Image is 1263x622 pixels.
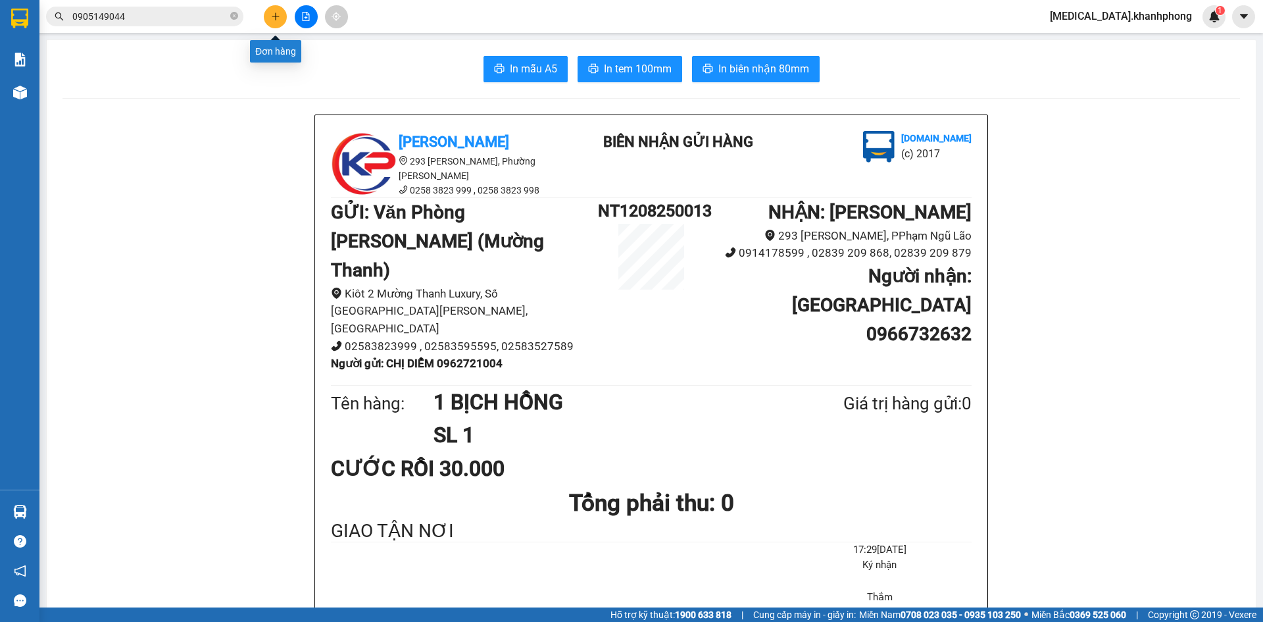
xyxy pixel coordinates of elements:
[483,56,568,82] button: printerIn mẫu A5
[764,230,776,241] span: environment
[13,505,27,519] img: warehouse-icon
[510,61,557,77] span: In mẫu A5
[788,590,972,606] li: Thắm
[901,133,972,143] b: [DOMAIN_NAME]
[692,56,820,82] button: printerIn biên nhận 80mm
[1039,8,1202,24] span: [MEDICAL_DATA].khanhphong
[788,557,972,573] li: Ký nhận
[325,5,348,28] button: aim
[331,452,542,485] div: CƯỚC RỒI 30.000
[399,134,509,150] b: [PERSON_NAME]
[741,608,743,622] span: |
[604,61,672,77] span: In tem 100mm
[901,145,972,162] li: (c) 2017
[264,5,287,28] button: plus
[295,5,318,28] button: file-add
[13,53,27,66] img: solution-icon
[859,608,1021,622] span: Miền Nam
[1218,6,1222,15] span: 1
[301,12,310,21] span: file-add
[753,608,856,622] span: Cung cấp máy in - giấy in:
[788,542,972,558] li: 17:29[DATE]
[433,419,780,452] h1: SL 1
[433,386,780,419] h1: 1 BỊCH HỒNG
[14,594,26,607] span: message
[1024,612,1028,617] span: ⚪️
[331,390,433,417] div: Tên hàng:
[610,608,731,622] span: Hỗ trợ kỹ thuật:
[1232,5,1255,28] button: caret-down
[14,565,26,577] span: notification
[331,288,342,299] span: environment
[332,12,341,21] span: aim
[705,227,972,245] li: 293 [PERSON_NAME], PPhạm Ngũ Lão
[901,609,1021,620] strong: 0708 023 035 - 0935 103 250
[331,340,342,351] span: phone
[72,9,228,24] input: Tìm tên, số ĐT hoặc mã đơn
[399,185,408,194] span: phone
[230,11,238,23] span: close-circle
[331,201,544,281] b: GỬI : Văn Phòng [PERSON_NAME] (Mường Thanh)
[588,63,599,76] span: printer
[331,485,972,521] h1: Tổng phải thu: 0
[1238,11,1250,22] span: caret-down
[331,131,397,197] img: logo.jpg
[718,61,809,77] span: In biên nhận 80mm
[792,265,972,345] b: Người nhận : [GEOGRAPHIC_DATA] 0966732632
[331,154,568,183] li: 293 [PERSON_NAME], Phường [PERSON_NAME]
[675,609,731,620] strong: 1900 633 818
[331,285,598,338] li: Kiôt 2 Mường Thanh Luxury, Số [GEOGRAPHIC_DATA][PERSON_NAME], [GEOGRAPHIC_DATA]
[55,12,64,21] span: search
[725,247,736,258] span: phone
[331,183,568,197] li: 0258 3823 999 , 0258 3823 998
[494,63,505,76] span: printer
[14,535,26,548] span: question-circle
[598,198,705,224] h1: NT1208250013
[230,12,238,20] span: close-circle
[271,12,280,21] span: plus
[331,357,503,370] b: Người gửi : CHỊ DIỂM 0962721004
[331,521,972,542] div: GIAO TẬN NƠI
[768,201,972,223] b: NHẬN : [PERSON_NAME]
[1208,11,1220,22] img: icon-new-feature
[331,338,598,355] li: 02583823999 , 02583595595, 02583527589
[1031,608,1126,622] span: Miền Bắc
[780,390,972,417] div: Giá trị hàng gửi: 0
[1216,6,1225,15] sup: 1
[13,86,27,99] img: warehouse-icon
[863,131,895,163] img: logo.jpg
[1190,610,1199,619] span: copyright
[1136,608,1138,622] span: |
[399,156,408,165] span: environment
[11,9,28,28] img: logo-vxr
[1070,609,1126,620] strong: 0369 525 060
[705,244,972,262] li: 0914178599 , 02839 209 868, 02839 209 879
[603,134,753,150] b: BIÊN NHẬN GỬI HÀNG
[578,56,682,82] button: printerIn tem 100mm
[703,63,713,76] span: printer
